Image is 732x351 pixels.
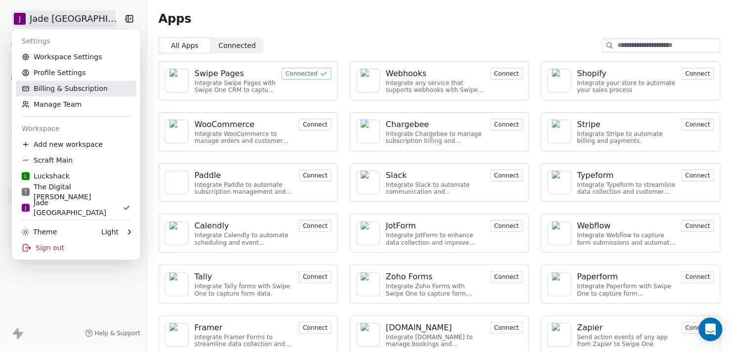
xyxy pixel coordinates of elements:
[101,227,119,237] div: Light
[24,188,27,196] span: T
[22,182,130,202] div: The Digital [PERSON_NAME]
[16,240,136,256] div: Sign out
[16,121,136,136] div: Workspace
[22,227,57,237] div: Theme
[22,171,70,181] div: Luckshack
[22,156,30,164] img: Scraft%20logo%20square.jpg
[16,81,136,96] a: Billing & Subscription
[22,155,73,165] div: Scraft Main
[16,65,136,81] a: Profile Settings
[25,204,27,212] span: J
[16,33,136,49] div: Settings
[16,96,136,112] a: Manage Team
[16,136,136,152] div: Add new workspace
[16,49,136,65] a: Workspace Settings
[24,173,27,180] span: L
[22,198,122,218] div: Jade [GEOGRAPHIC_DATA]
